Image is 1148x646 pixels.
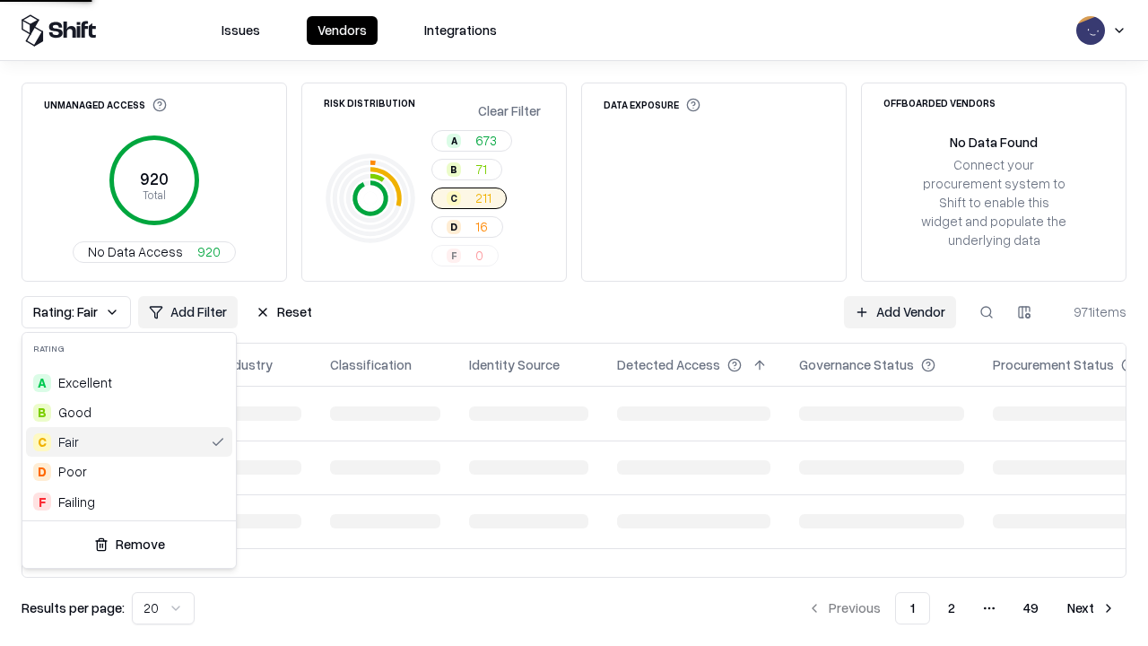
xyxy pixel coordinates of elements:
div: D [33,463,51,481]
div: Suggestions [22,364,236,520]
div: Poor [58,462,87,481]
div: Failing [58,493,95,511]
div: A [33,374,51,392]
div: Rating [22,333,236,364]
div: F [33,493,51,511]
div: B [33,404,51,422]
div: C [33,433,51,451]
span: Good [58,403,91,422]
button: Remove [30,528,229,561]
span: Fair [58,432,79,451]
span: Excellent [58,373,112,392]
